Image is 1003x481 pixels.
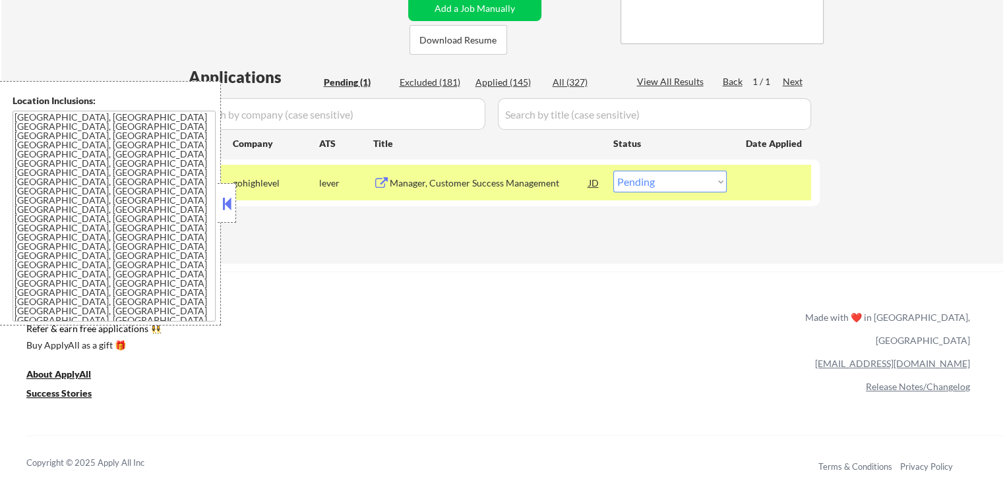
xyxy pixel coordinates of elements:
[752,75,783,88] div: 1 / 1
[189,98,485,130] input: Search by company (case sensitive)
[723,75,744,88] div: Back
[13,94,216,107] div: Location Inclusions:
[319,177,373,190] div: lever
[783,75,804,88] div: Next
[233,137,319,150] div: Company
[613,131,727,155] div: Status
[498,98,811,130] input: Search by title (case sensitive)
[588,171,601,194] div: JD
[26,457,178,470] div: Copyright © 2025 Apply All Inc
[553,76,619,89] div: All (327)
[26,367,109,383] a: About ApplyAll
[26,387,92,399] u: Success Stories
[319,137,373,150] div: ATS
[746,137,804,150] div: Date Applied
[818,461,892,472] a: Terms & Conditions
[26,324,530,338] a: Refer & earn free applications 👯‍♀️
[324,76,390,89] div: Pending (1)
[373,137,601,150] div: Title
[815,358,970,369] a: [EMAIL_ADDRESS][DOMAIN_NAME]
[400,76,466,89] div: Excluded (181)
[26,386,109,403] a: Success Stories
[410,25,507,55] button: Download Resume
[26,338,158,354] a: Buy ApplyAll as a gift 🎁
[800,306,970,352] div: Made with ❤️ in [GEOGRAPHIC_DATA], [GEOGRAPHIC_DATA]
[26,341,158,350] div: Buy ApplyAll as a gift 🎁
[866,381,970,392] a: Release Notes/Changelog
[637,75,708,88] div: View All Results
[26,368,91,380] u: About ApplyAll
[900,461,953,472] a: Privacy Policy
[189,69,319,85] div: Applications
[475,76,541,89] div: Applied (145)
[233,177,319,190] div: gohighlevel
[390,177,589,190] div: Manager, Customer Success Management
